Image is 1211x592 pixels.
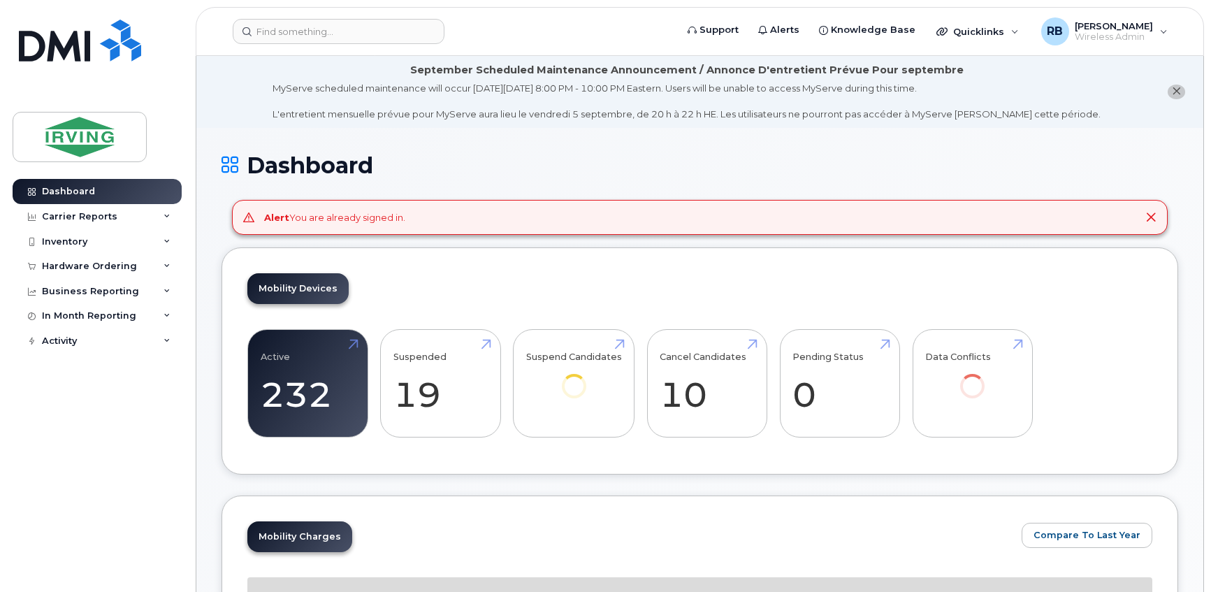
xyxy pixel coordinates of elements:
[264,212,289,223] strong: Alert
[1022,523,1152,548] button: Compare To Last Year
[1168,85,1185,99] button: close notification
[247,521,352,552] a: Mobility Charges
[1034,528,1140,542] span: Compare To Last Year
[792,338,887,430] a: Pending Status 0
[273,82,1101,121] div: MyServe scheduled maintenance will occur [DATE][DATE] 8:00 PM - 10:00 PM Eastern. Users will be u...
[393,338,488,430] a: Suspended 19
[410,63,964,78] div: September Scheduled Maintenance Announcement / Annonce D'entretient Prévue Pour septembre
[526,338,622,418] a: Suspend Candidates
[264,211,405,224] div: You are already signed in.
[261,338,355,430] a: Active 232
[222,153,1178,178] h1: Dashboard
[247,273,349,304] a: Mobility Devices
[925,338,1020,418] a: Data Conflicts
[660,338,754,430] a: Cancel Candidates 10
